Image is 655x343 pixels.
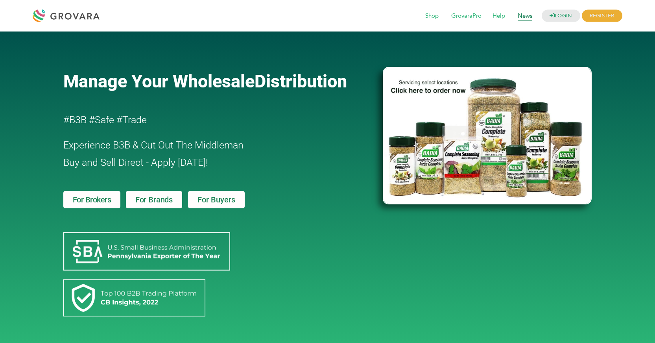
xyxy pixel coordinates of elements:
[446,12,487,20] a: GrovaraPro
[73,196,111,204] span: For Brokers
[542,10,580,22] a: LOGIN
[63,139,244,151] span: Experience B3B & Cut Out The Middleman
[126,191,182,208] a: For Brands
[582,10,622,22] span: REGISTER
[197,196,235,204] span: For Buyers
[63,157,208,168] span: Buy and Sell Direct - Apply [DATE]!
[512,12,538,20] a: News
[446,9,487,24] span: GrovaraPro
[420,12,444,20] a: Shop
[420,9,444,24] span: Shop
[63,111,338,129] h2: #B3B #Safe #Trade
[487,9,511,24] span: Help
[255,71,347,92] span: Distribution
[188,191,245,208] a: For Buyers
[135,196,173,204] span: For Brands
[63,71,370,92] a: Manage Your WholesaleDistribution
[63,191,121,208] a: For Brokers
[512,9,538,24] span: News
[487,12,511,20] a: Help
[63,71,255,92] span: Manage Your Wholesale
